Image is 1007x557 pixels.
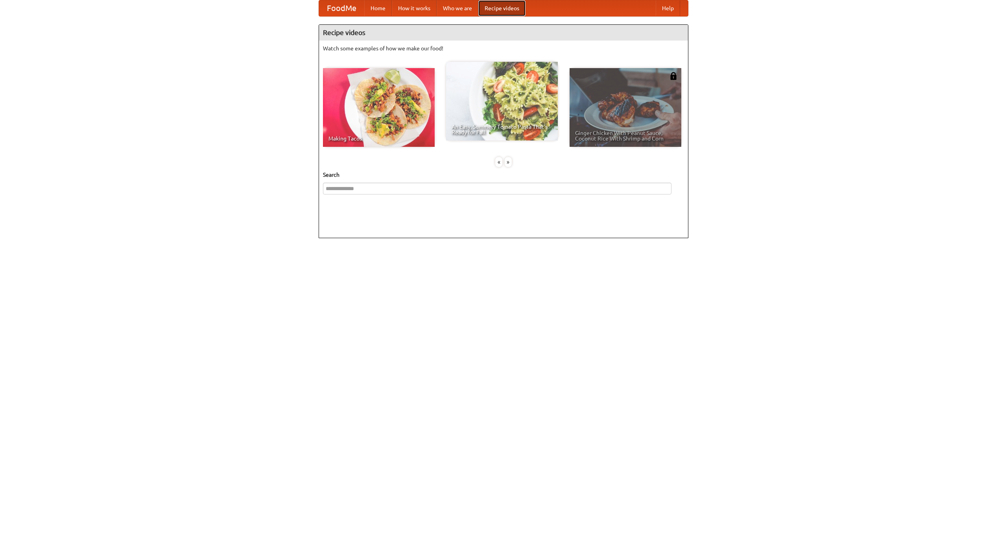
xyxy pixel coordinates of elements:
a: Making Tacos [323,68,435,147]
a: Home [364,0,392,16]
div: » [505,157,512,167]
div: « [495,157,502,167]
span: An Easy, Summery Tomato Pasta That's Ready for Fall [452,124,552,135]
span: Making Tacos [328,136,429,141]
a: Help [656,0,680,16]
h5: Search [323,171,684,179]
a: How it works [392,0,437,16]
a: Recipe videos [478,0,526,16]
p: Watch some examples of how we make our food! [323,44,684,52]
img: 483408.png [669,72,677,80]
a: An Easy, Summery Tomato Pasta That's Ready for Fall [446,62,558,141]
h4: Recipe videos [319,25,688,41]
a: FoodMe [319,0,364,16]
a: Who we are [437,0,478,16]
